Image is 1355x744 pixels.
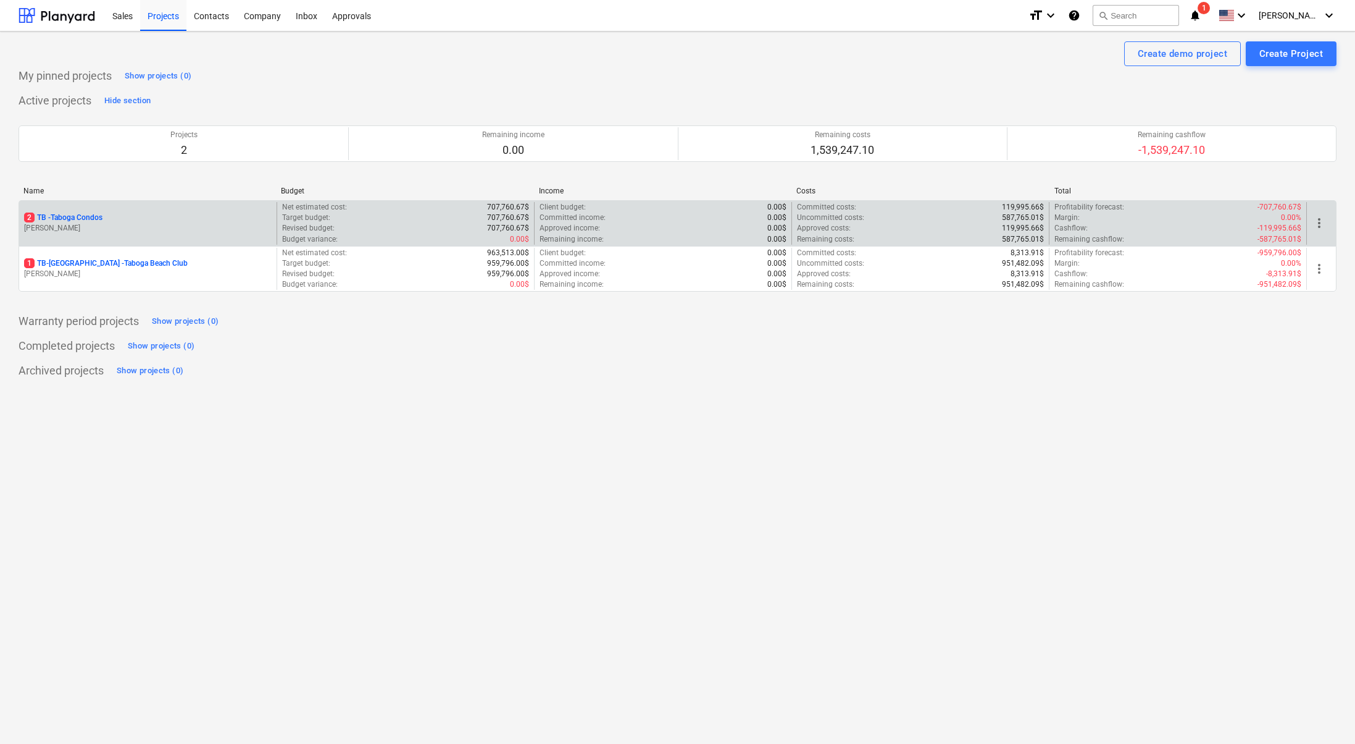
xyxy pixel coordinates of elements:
button: Show projects (0) [125,336,198,356]
i: format_size [1028,8,1043,23]
p: 0.00$ [767,269,786,279]
p: -707,760.67$ [1257,202,1301,213]
p: 0.00$ [767,248,786,258]
p: Budget variance : [282,279,338,290]
p: 707,760.67$ [487,202,529,213]
p: 707,760.67$ [487,223,529,234]
p: 0.00% [1281,213,1301,223]
p: Archived projects [19,363,104,378]
p: Approved costs : [797,269,851,279]
p: Margin : [1054,258,1080,269]
p: 951,482.09$ [1002,258,1044,269]
p: Profitability forecast : [1054,248,1124,258]
p: 587,765.01$ [1002,234,1044,245]
span: 1 [1198,2,1210,14]
p: 0.00$ [767,213,786,223]
p: My pinned projects [19,69,112,83]
p: 959,796.00$ [487,258,529,269]
div: Name [23,187,271,195]
i: keyboard_arrow_down [1322,8,1336,23]
div: Total [1054,187,1302,195]
p: Active projects [19,93,91,108]
p: 1,539,247.10 [811,143,874,158]
button: Show projects (0) [122,66,194,86]
p: 587,765.01$ [1002,213,1044,223]
p: Profitability forecast : [1054,202,1124,213]
div: Show projects (0) [125,69,191,83]
div: Show projects (0) [128,339,194,353]
i: Knowledge base [1068,8,1080,23]
p: Committed costs : [797,202,856,213]
p: Remaining cashflow : [1054,234,1124,245]
p: TB - Taboga Condos [24,213,102,223]
p: -1,539,247.10 [1138,143,1206,158]
p: 951,482.09$ [1002,279,1044,290]
p: Uncommitted costs : [797,213,864,223]
p: Client budget : [540,248,586,258]
p: TB-[GEOGRAPHIC_DATA] - Taboga Beach Club [24,258,188,269]
p: Remaining cashflow : [1054,279,1124,290]
p: Client budget : [540,202,586,213]
p: Margin : [1054,213,1080,223]
p: [PERSON_NAME] [24,269,272,279]
button: Create demo project [1124,41,1241,66]
iframe: Chat Widget [1293,685,1355,744]
p: 0.00$ [767,258,786,269]
p: Remaining costs : [797,234,854,245]
button: Show projects (0) [149,311,222,331]
p: Revised budget : [282,269,335,279]
button: Create Project [1246,41,1336,66]
p: 2 [170,143,198,158]
p: -951,482.09$ [1257,279,1301,290]
p: Remaining costs [811,130,874,140]
div: Costs [796,187,1044,195]
p: Target budget : [282,258,330,269]
p: 959,796.00$ [487,269,529,279]
p: Net estimated cost : [282,248,347,258]
p: Target budget : [282,213,330,223]
p: Net estimated cost : [282,202,347,213]
i: keyboard_arrow_down [1043,8,1058,23]
p: Cashflow : [1054,269,1088,279]
p: 0.00$ [767,279,786,290]
p: Completed projects [19,339,115,353]
p: [PERSON_NAME] [24,223,272,234]
p: 0.00$ [767,234,786,245]
p: Warranty period projects [19,314,139,329]
p: 0.00$ [510,279,529,290]
p: Revised budget : [282,223,335,234]
p: 707,760.67$ [487,213,529,223]
p: Approved income : [540,223,600,234]
button: Show projects (0) [114,361,186,381]
div: Show projects (0) [152,315,219,329]
span: search [1098,11,1108,20]
p: Budget variance : [282,234,338,245]
p: 8,313.91$ [1011,269,1044,279]
p: Remaining income [482,130,544,140]
p: Committed income : [540,258,606,269]
span: [PERSON_NAME] [1259,11,1320,20]
p: Remaining costs : [797,279,854,290]
p: Approved costs : [797,223,851,234]
p: 0.00 [482,143,544,158]
div: Create Project [1259,46,1323,62]
p: Committed costs : [797,248,856,258]
span: 2 [24,213,35,222]
p: 119,995.66$ [1002,223,1044,234]
p: 119,995.66$ [1002,202,1044,213]
div: Hide section [104,94,151,108]
i: notifications [1189,8,1201,23]
button: Search [1093,5,1179,26]
p: Uncommitted costs : [797,258,864,269]
p: Projects [170,130,198,140]
span: 1 [24,258,35,268]
div: 1TB-[GEOGRAPHIC_DATA] -Taboga Beach Club[PERSON_NAME] [24,258,272,279]
p: -8,313.91$ [1266,269,1301,279]
p: -959,796.00$ [1257,248,1301,258]
span: more_vert [1312,261,1327,276]
p: 963,513.00$ [487,248,529,258]
p: -119,995.66$ [1257,223,1301,234]
p: Approved income : [540,269,600,279]
p: 0.00% [1281,258,1301,269]
button: Hide section [101,91,154,111]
